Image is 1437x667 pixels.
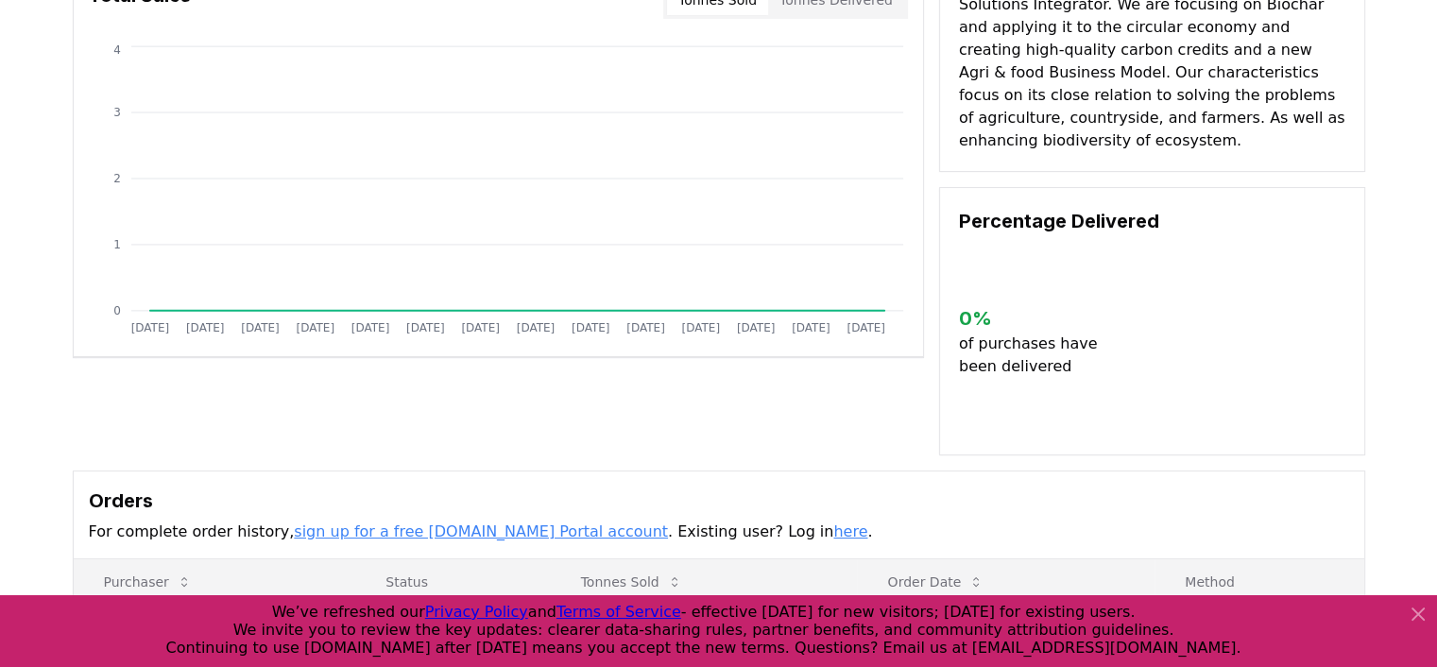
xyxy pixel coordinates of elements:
[626,321,665,334] tspan: [DATE]
[872,563,999,601] button: Order Date
[241,321,280,334] tspan: [DATE]
[681,321,720,334] tspan: [DATE]
[572,321,610,334] tspan: [DATE]
[959,333,1113,378] p: of purchases have been delivered
[566,563,697,601] button: Tonnes Sold
[130,321,169,334] tspan: [DATE]
[113,106,121,119] tspan: 3
[792,321,830,334] tspan: [DATE]
[959,207,1345,235] h3: Percentage Delivered
[351,321,389,334] tspan: [DATE]
[294,522,668,540] a: sign up for a free [DOMAIN_NAME] Portal account
[185,321,224,334] tspan: [DATE]
[89,521,1349,543] p: For complete order history, . Existing user? Log in .
[516,321,555,334] tspan: [DATE]
[406,321,445,334] tspan: [DATE]
[370,573,535,591] p: Status
[113,304,121,317] tspan: 0
[737,321,776,334] tspan: [DATE]
[461,321,500,334] tspan: [DATE]
[113,238,121,251] tspan: 1
[847,321,885,334] tspan: [DATE]
[89,487,1349,515] h3: Orders
[89,563,207,601] button: Purchaser
[833,522,867,540] a: here
[296,321,334,334] tspan: [DATE]
[1170,573,1348,591] p: Method
[959,304,1113,333] h3: 0 %
[113,43,121,57] tspan: 4
[113,172,121,185] tspan: 2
